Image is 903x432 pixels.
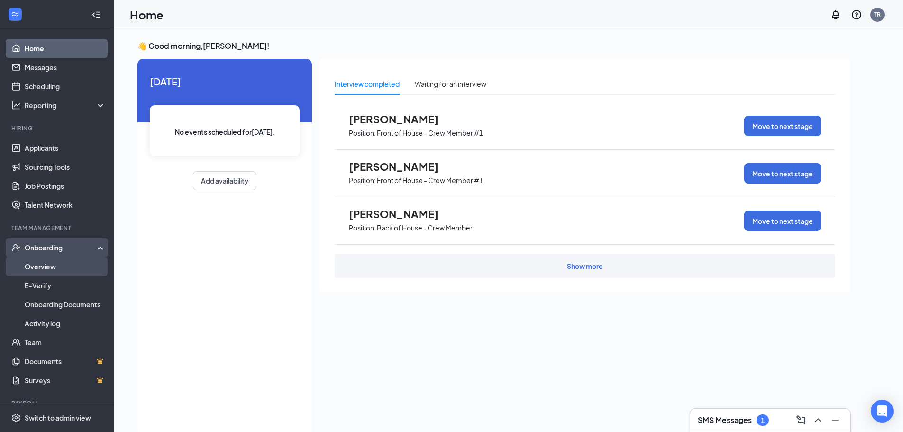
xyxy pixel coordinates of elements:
div: Open Intercom Messenger [871,400,894,423]
div: 1 [761,416,765,424]
svg: ChevronUp [812,414,824,426]
a: Activity log [25,314,106,333]
a: Applicants [25,138,106,157]
svg: WorkstreamLogo [10,9,20,19]
button: Move to next stage [744,211,821,231]
button: Move to next stage [744,116,821,136]
svg: Minimize [830,414,841,426]
a: Messages [25,58,106,77]
a: DocumentsCrown [25,352,106,371]
a: Home [25,39,106,58]
svg: Notifications [830,9,841,20]
button: Move to next stage [744,163,821,184]
div: Switch to admin view [25,413,91,423]
div: Payroll [11,399,104,407]
a: Overview [25,257,106,276]
span: [PERSON_NAME] [349,208,453,220]
div: TR [874,10,881,18]
span: [DATE] [150,74,300,89]
button: ChevronUp [811,413,826,428]
a: SurveysCrown [25,371,106,390]
button: Minimize [828,413,843,428]
button: ComposeMessage [794,413,809,428]
svg: UserCheck [11,243,21,252]
a: Sourcing Tools [25,157,106,176]
span: [PERSON_NAME] [349,113,453,125]
div: Team Management [11,224,104,232]
p: Front of House - Crew Member #1 [377,129,483,138]
h1: Home [130,7,164,23]
p: Position: [349,129,376,138]
div: Reporting [25,101,106,110]
svg: Collapse [91,10,101,19]
svg: Analysis [11,101,21,110]
p: Position: [349,176,376,185]
a: Talent Network [25,195,106,214]
a: Job Postings [25,176,106,195]
div: Onboarding [25,243,98,252]
h3: 👋 Good morning, [PERSON_NAME] ! [137,41,850,51]
button: Add availability [193,171,256,190]
svg: Settings [11,413,21,423]
a: Team [25,333,106,352]
div: Waiting for an interview [415,79,486,89]
span: No events scheduled for [DATE] . [175,127,275,137]
span: [PERSON_NAME] [349,160,453,173]
a: Onboarding Documents [25,295,106,314]
div: Interview completed [335,79,400,89]
div: Hiring [11,124,104,132]
a: Scheduling [25,77,106,96]
h3: SMS Messages [698,415,752,425]
p: Back of House - Crew Member [377,223,473,232]
p: Position: [349,223,376,232]
svg: QuestionInfo [851,9,862,20]
div: Show more [567,261,603,271]
a: E-Verify [25,276,106,295]
p: Front of House - Crew Member #1 [377,176,483,185]
svg: ComposeMessage [795,414,807,426]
